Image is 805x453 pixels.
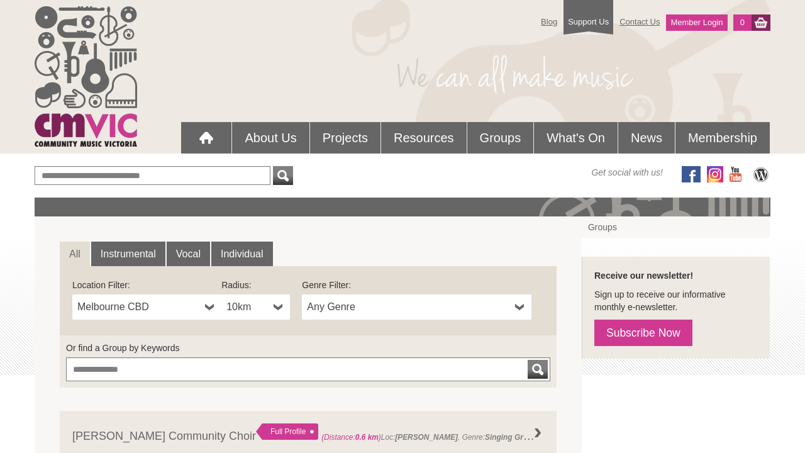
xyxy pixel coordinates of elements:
a: Groups [582,216,770,238]
strong: Singing Group , [485,430,541,442]
label: Genre Filter: [302,279,531,291]
label: Radius: [221,279,290,291]
div: Full Profile [256,423,318,440]
a: Individual [211,242,273,267]
span: (Distance: ) [321,433,381,442]
img: cmvic_logo.png [35,6,137,147]
a: Contact Us [613,11,666,33]
a: Subscribe Now [594,320,692,346]
strong: [PERSON_NAME] [395,433,458,442]
a: Resources [381,122,467,154]
a: Groups [467,122,534,154]
a: 10km [221,294,290,320]
img: CMVic Blog [752,166,770,182]
strong: Receive our newsletter! [594,271,693,281]
a: Any Genre [302,294,531,320]
strong: 0.6 km [355,433,379,442]
a: News [618,122,675,154]
a: 0 [733,14,752,31]
span: Any Genre [307,299,510,315]
a: All [60,242,90,267]
a: Melbourne CBD [72,294,221,320]
img: icon-instagram.png [707,166,723,182]
a: What's On [534,122,618,154]
label: Or find a Group by Keywords [66,342,550,354]
a: Vocal [167,242,210,267]
span: 10km [226,299,269,315]
a: About Us [232,122,309,154]
span: Loc: , Genre: , [321,430,543,442]
a: Membership [675,122,770,154]
a: Member Login [666,14,727,31]
a: Blog [535,11,563,33]
p: Sign up to receive our informative monthly e-newsletter. [594,288,757,313]
span: Get social with us! [591,166,663,179]
span: Melbourne CBD [77,299,200,315]
label: Location Filter: [72,279,221,291]
a: Instrumental [91,242,165,267]
a: Projects [310,122,380,154]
